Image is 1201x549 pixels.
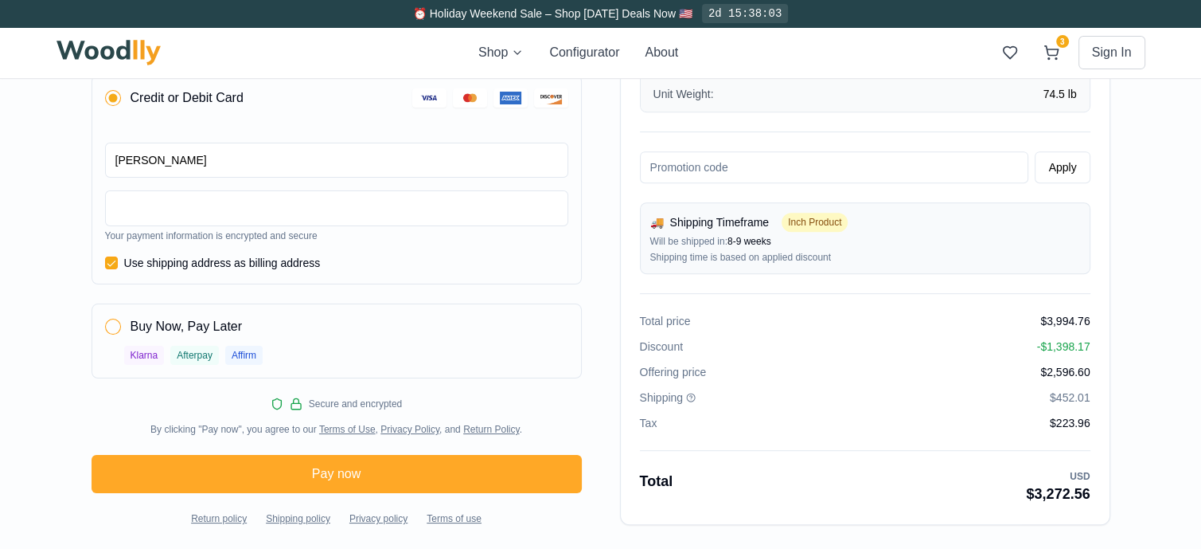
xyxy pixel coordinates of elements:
[1050,390,1090,406] span: $452.01
[463,424,519,435] span: Return Policy
[650,214,664,230] span: 🚚
[640,470,673,505] span: Total
[727,236,771,247] span: 8-9 weeks
[92,423,582,436] div: By clicking "Pay now", you agree to our , , and .
[349,512,407,525] span: Privacy policy
[1040,313,1090,329] span: $3,994.76
[640,151,1029,183] input: Promotion code
[640,390,684,406] span: Shipping
[670,214,770,230] span: Shipping Timeframe
[650,251,1080,264] div: Shipping time is based on applied discount
[1026,470,1090,483] div: USD
[1040,364,1090,380] span: $2,596.60
[427,512,482,525] span: Terms of use
[1037,339,1090,355] span: - $1,398.17
[640,339,683,355] span: Discount
[540,92,561,104] img: Discover
[650,235,1080,248] div: Will be shipped in:
[1043,86,1076,102] span: 74.5 lb
[115,201,558,216] iframe: Secure card payment input frame
[702,4,788,23] div: 2d 15:38:03
[478,43,524,62] button: Shop
[319,424,376,435] span: Terms of Use
[105,229,568,242] p: Your payment information is encrypted and secure
[640,415,657,431] span: Tax
[309,398,402,410] span: Secure and encrypted
[413,7,692,20] span: ⏰ Holiday Weekend Sale – Shop [DATE] Deals Now 🇺🇸
[640,364,707,380] span: Offering price
[782,213,848,232] span: Inch Product
[124,255,321,271] label: Use shipping address as billing address
[1037,38,1066,67] button: 3
[191,512,247,525] span: Return policy
[1078,36,1145,69] button: Sign In
[500,92,521,104] img: American Express
[225,346,263,365] span: Affirm
[1026,483,1090,505] div: $3,272.56
[1050,415,1090,431] span: $223.96
[419,92,440,104] img: Visa
[380,424,439,435] span: Privacy Policy
[131,317,243,336] span: Buy Now, Pay Later
[105,143,568,178] input: Name on card
[266,512,330,525] span: Shipping policy
[640,313,691,329] span: Total price
[1056,35,1069,48] span: 3
[57,40,162,65] img: Woodlly
[549,43,619,62] button: Configurator
[170,346,219,365] span: Afterpay
[92,455,582,493] button: Pay now
[1035,151,1090,183] button: Apply
[131,88,244,108] span: Credit or Debit Card
[459,92,481,104] img: MasterCard
[653,86,714,102] span: Unit Weight:
[645,43,678,62] button: About
[124,346,165,365] span: Klarna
